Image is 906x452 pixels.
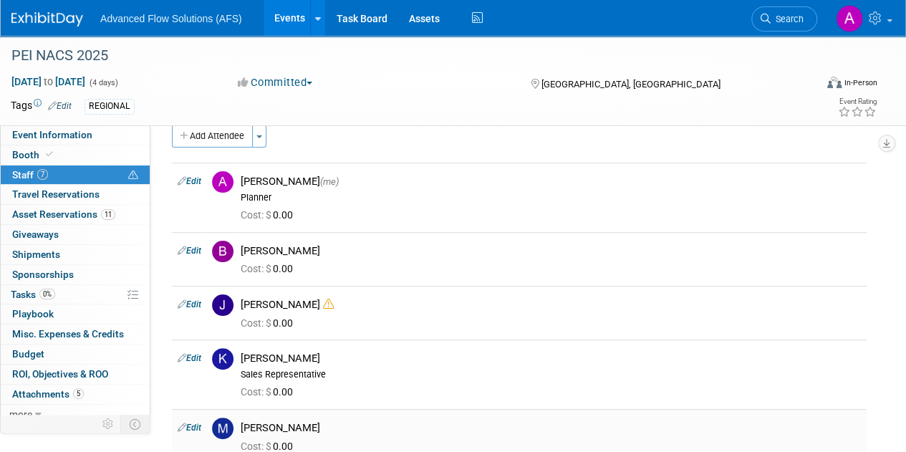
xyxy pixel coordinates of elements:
[12,208,115,220] span: Asset Reservations
[1,324,150,344] a: Misc. Expenses & Credits
[12,188,100,200] span: Travel Reservations
[212,418,233,439] img: M.jpg
[241,298,861,312] div: [PERSON_NAME]
[751,6,817,32] a: Search
[11,98,72,115] td: Tags
[323,299,334,309] i: Double-book Warning!
[241,352,861,365] div: [PERSON_NAME]
[1,145,150,165] a: Booth
[12,249,60,260] span: Shipments
[178,176,201,186] a: Edit
[241,421,861,435] div: [PERSON_NAME]
[39,289,55,299] span: 0%
[838,98,877,105] div: Event Rating
[751,74,877,96] div: Event Format
[844,77,877,88] div: In-Person
[100,13,242,24] span: Advanced Flow Solutions (AFS)
[241,175,861,188] div: [PERSON_NAME]
[128,169,138,182] span: Potential Scheduling Conflict -- at least one attendee is tagged in another overlapping event.
[12,269,74,280] span: Sponsorships
[1,225,150,244] a: Giveaways
[241,386,299,398] span: 0.00
[73,388,84,399] span: 5
[212,348,233,370] img: K.jpg
[241,263,299,274] span: 0.00
[85,99,135,114] div: REGIONAL
[241,441,299,452] span: 0.00
[241,209,299,221] span: 0.00
[46,150,53,158] i: Booth reservation complete
[178,299,201,309] a: Edit
[178,246,201,256] a: Edit
[88,78,118,87] span: (4 days)
[241,263,273,274] span: Cost: $
[241,441,273,452] span: Cost: $
[771,14,804,24] span: Search
[12,308,54,319] span: Playbook
[241,317,299,329] span: 0.00
[101,209,115,220] span: 11
[241,192,861,203] div: Planner
[836,5,863,32] img: Alyson Makin
[1,245,150,264] a: Shipments
[12,388,84,400] span: Attachments
[1,205,150,224] a: Asset Reservations11
[241,317,273,329] span: Cost: $
[12,169,48,181] span: Staff
[12,129,92,140] span: Event Information
[37,169,48,180] span: 7
[11,289,55,300] span: Tasks
[320,176,339,187] span: (me)
[1,125,150,145] a: Event Information
[1,265,150,284] a: Sponsorships
[241,209,273,221] span: Cost: $
[11,75,86,88] span: [DATE] [DATE]
[1,345,150,364] a: Budget
[212,241,233,262] img: B.jpg
[12,348,44,360] span: Budget
[12,368,108,380] span: ROI, Objectives & ROO
[12,149,56,160] span: Booth
[241,386,273,398] span: Cost: $
[11,12,83,27] img: ExhibitDay
[1,405,150,424] a: more
[1,385,150,404] a: Attachments5
[12,229,59,240] span: Giveaways
[178,423,201,433] a: Edit
[172,125,253,148] button: Add Attendee
[241,244,861,258] div: [PERSON_NAME]
[241,369,861,380] div: Sales Representative
[827,77,842,88] img: Format-Inperson.png
[212,294,233,316] img: J.jpg
[48,101,72,111] a: Edit
[121,415,150,433] td: Toggle Event Tabs
[96,415,121,433] td: Personalize Event Tab Strip
[1,285,150,304] a: Tasks0%
[1,185,150,204] a: Travel Reservations
[9,408,32,420] span: more
[42,76,55,87] span: to
[212,171,233,193] img: A.jpg
[12,328,124,340] span: Misc. Expenses & Credits
[178,353,201,363] a: Edit
[1,365,150,384] a: ROI, Objectives & ROO
[1,304,150,324] a: Playbook
[233,75,318,90] button: Committed
[6,43,804,69] div: PEI NACS 2025
[1,165,150,185] a: Staff7
[541,79,720,90] span: [GEOGRAPHIC_DATA], [GEOGRAPHIC_DATA]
